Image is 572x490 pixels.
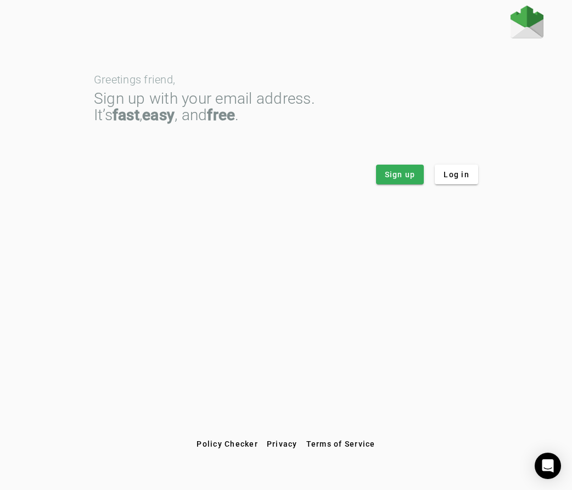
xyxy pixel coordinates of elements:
[142,106,175,124] strong: easy
[94,74,478,85] div: Greetings friend,
[267,440,298,448] span: Privacy
[306,440,375,448] span: Terms of Service
[207,106,235,124] strong: free
[192,434,262,454] button: Policy Checker
[376,165,424,184] button: Sign up
[535,453,561,479] div: Open Intercom Messenger
[94,91,478,123] div: Sign up with your email address. It’s , , and .
[197,440,258,448] span: Policy Checker
[262,434,302,454] button: Privacy
[444,169,469,180] span: Log in
[511,5,543,38] img: Fraudmarc Logo
[435,165,478,184] button: Log in
[385,169,416,180] span: Sign up
[113,106,139,124] strong: fast
[302,434,380,454] button: Terms of Service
